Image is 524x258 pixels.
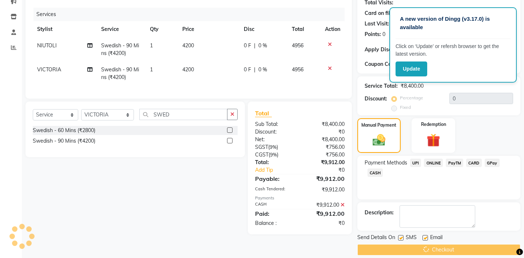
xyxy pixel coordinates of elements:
[244,66,251,74] span: 0 F
[182,42,194,49] span: 4200
[101,42,139,56] span: Swedish - 90 Mins (₹4200)
[401,82,424,90] div: ₹8,400.00
[254,42,255,49] span: |
[33,8,350,21] div: Services
[178,21,239,37] th: Price
[365,82,398,90] div: Service Total:
[182,66,194,73] span: 4200
[270,144,277,150] span: 9%
[250,209,300,218] div: Paid:
[368,168,383,177] span: CASH
[400,15,506,31] p: A new version of Dingg (v3.17.0) is available
[146,21,178,37] th: Qty
[406,234,417,243] span: SMS
[258,42,267,49] span: 0 %
[421,121,446,128] label: Redemption
[365,209,394,217] div: Description:
[300,201,350,209] div: ₹9,912.00
[250,128,300,136] div: Discount:
[250,159,300,166] div: Total:
[365,95,387,103] div: Discount:
[239,21,287,37] th: Disc
[365,20,389,28] div: Last Visit:
[400,95,423,101] label: Percentage
[424,159,443,167] span: ONLINE
[321,21,345,37] th: Action
[365,60,414,68] div: Coupon Code
[250,136,300,143] div: Net:
[300,159,350,166] div: ₹9,912.00
[97,21,145,37] th: Service
[357,234,395,243] span: Send Details On
[308,166,350,174] div: ₹0
[396,43,511,58] p: Click on ‘Update’ or refersh browser to get the latest version.
[254,66,255,74] span: |
[37,42,57,49] span: NIUTOLI
[300,186,350,194] div: ₹9,912.00
[485,159,500,167] span: GPay
[244,42,251,49] span: 0 F
[258,66,267,74] span: 0 %
[255,195,345,201] div: Payments
[365,31,381,38] div: Points:
[250,120,300,128] div: Sub Total:
[255,151,269,158] span: CGST
[400,104,411,111] label: Fixed
[250,166,308,174] a: Add Tip
[369,133,389,147] img: _cash.svg
[250,201,300,209] div: CASH
[287,21,321,37] th: Total
[300,120,350,128] div: ₹8,400.00
[250,219,300,227] div: Balance :
[300,151,350,159] div: ₹756.00
[300,219,350,227] div: ₹0
[250,143,300,151] div: ( )
[396,61,427,76] button: Update
[150,42,153,49] span: 1
[250,174,300,183] div: Payable:
[255,110,272,117] span: Total
[430,234,442,243] span: Email
[33,21,97,37] th: Stylist
[292,42,303,49] span: 4956
[300,209,350,218] div: ₹9,912.00
[139,109,227,120] input: Search or Scan
[270,152,277,158] span: 9%
[300,128,350,136] div: ₹0
[150,66,153,73] span: 1
[365,46,414,53] div: Apply Discount
[33,137,95,145] div: Swedish - 90 Mins (₹4200)
[250,186,300,194] div: Cash Tendered:
[361,122,396,128] label: Manual Payment
[466,159,482,167] span: CARD
[382,31,385,38] div: 0
[446,159,463,167] span: PayTM
[292,66,303,73] span: 4956
[422,132,444,149] img: _gift.svg
[300,143,350,151] div: ₹756.00
[101,66,139,80] span: Swedish - 90 Mins (₹4200)
[255,144,268,150] span: SGST
[37,66,61,73] span: VICTORIA
[365,9,394,17] div: Card on file:
[410,159,421,167] span: UPI
[365,159,407,167] span: Payment Methods
[300,136,350,143] div: ₹8,400.00
[250,151,300,159] div: ( )
[33,127,95,134] div: Swedish - 60 Mins (₹2800)
[300,174,350,183] div: ₹9,912.00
